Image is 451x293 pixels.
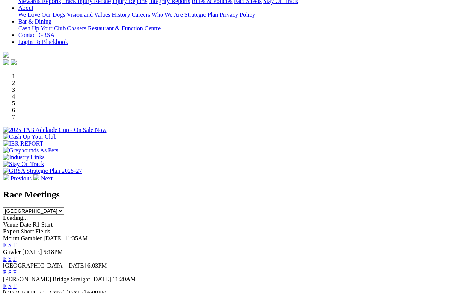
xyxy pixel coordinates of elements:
a: History [112,11,130,18]
a: F [13,255,17,262]
a: Bar & Dining [18,18,51,25]
a: Login To Blackbook [18,39,68,45]
span: [DATE] [91,276,111,282]
a: Strategic Plan [184,11,218,18]
img: Cash Up Your Club [3,133,56,140]
span: R1 Start [33,221,53,228]
span: [GEOGRAPHIC_DATA] [3,262,65,269]
a: E [3,255,7,262]
span: Short [21,228,34,235]
a: Previous [3,175,33,182]
img: facebook.svg [3,59,9,65]
a: About [18,5,33,11]
a: E [3,283,7,289]
img: GRSA Strategic Plan 2025-27 [3,168,82,174]
span: Next [41,175,53,182]
a: Chasers Restaurant & Function Centre [67,25,161,31]
a: F [13,242,17,248]
span: 5:18PM [44,249,63,255]
a: S [8,255,12,262]
img: twitter.svg [11,59,17,65]
div: Bar & Dining [18,25,448,32]
a: Cash Up Your Club [18,25,66,31]
img: chevron-right-pager-white.svg [33,174,39,180]
span: Gawler [3,249,21,255]
span: Venue [3,221,18,228]
a: F [13,269,17,276]
span: Previous [11,175,32,182]
span: 11:35AM [64,235,88,241]
a: S [8,242,12,248]
a: Next [33,175,53,182]
img: IER REPORT [3,140,43,147]
a: Vision and Values [67,11,110,18]
div: About [18,11,448,18]
span: Loading... [3,215,28,221]
a: Privacy Policy [220,11,255,18]
img: Industry Links [3,154,45,161]
span: [DATE] [66,262,86,269]
a: S [8,269,12,276]
span: Expert [3,228,19,235]
a: E [3,269,7,276]
span: [DATE] [22,249,42,255]
a: We Love Our Dogs [18,11,65,18]
a: F [13,283,17,289]
a: E [3,242,7,248]
span: Fields [35,228,50,235]
span: 11:20AM [112,276,136,282]
a: Who We Are [151,11,183,18]
a: Careers [131,11,150,18]
span: [PERSON_NAME] Bridge Straight [3,276,90,282]
img: chevron-left-pager-white.svg [3,174,9,180]
img: 2025 TAB Adelaide Cup - On Sale Now [3,127,107,133]
span: Date [20,221,31,228]
img: Stay On Track [3,161,44,168]
span: 6:03PM [87,262,107,269]
a: Contact GRSA [18,32,55,38]
a: S [8,283,12,289]
span: [DATE] [44,235,63,241]
img: Greyhounds As Pets [3,147,58,154]
span: Mount Gambier [3,235,42,241]
h2: Race Meetings [3,190,448,200]
img: logo-grsa-white.png [3,52,9,58]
